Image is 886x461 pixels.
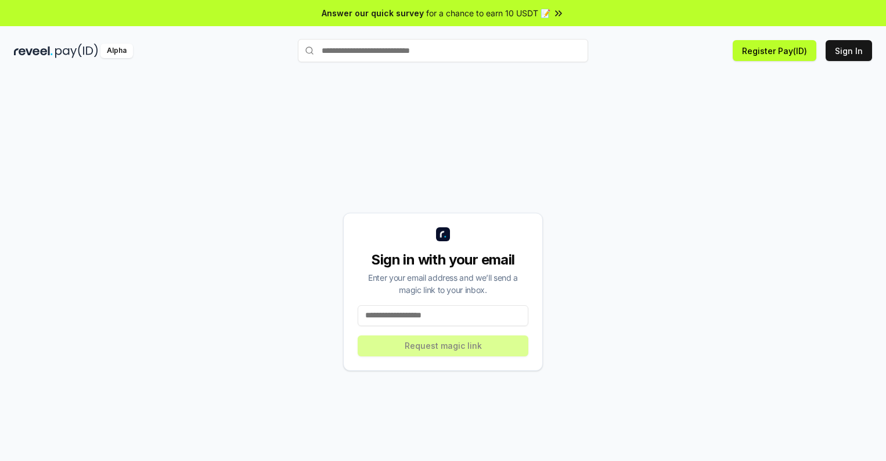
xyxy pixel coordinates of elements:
button: Register Pay(ID) [733,40,816,61]
div: Enter your email address and we’ll send a magic link to your inbox. [358,271,528,296]
img: logo_small [436,227,450,241]
img: pay_id [55,44,98,58]
div: Sign in with your email [358,251,528,269]
button: Sign In [826,40,872,61]
span: for a chance to earn 10 USDT 📝 [426,7,550,19]
span: Answer our quick survey [322,7,424,19]
div: Alpha [100,44,133,58]
img: reveel_dark [14,44,53,58]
